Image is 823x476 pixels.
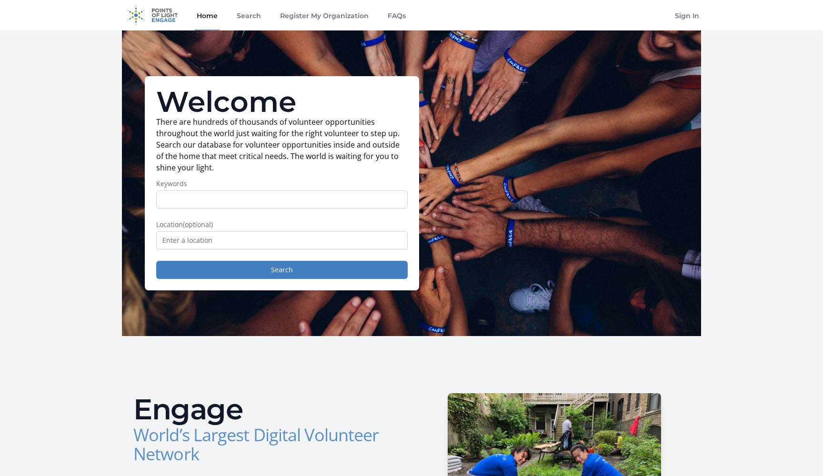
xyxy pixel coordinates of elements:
h3: World’s Largest Digital Volunteer Network [133,426,404,464]
h1: Welcome [156,88,408,116]
span: (optional) [183,220,213,229]
input: Enter a location [156,231,408,249]
label: Location [156,220,408,229]
button: Search [156,261,408,279]
h2: Engage [133,395,404,424]
label: Keywords [156,179,408,188]
p: There are hundreds of thousands of volunteer opportunities throughout the world just waiting for ... [156,116,408,173]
